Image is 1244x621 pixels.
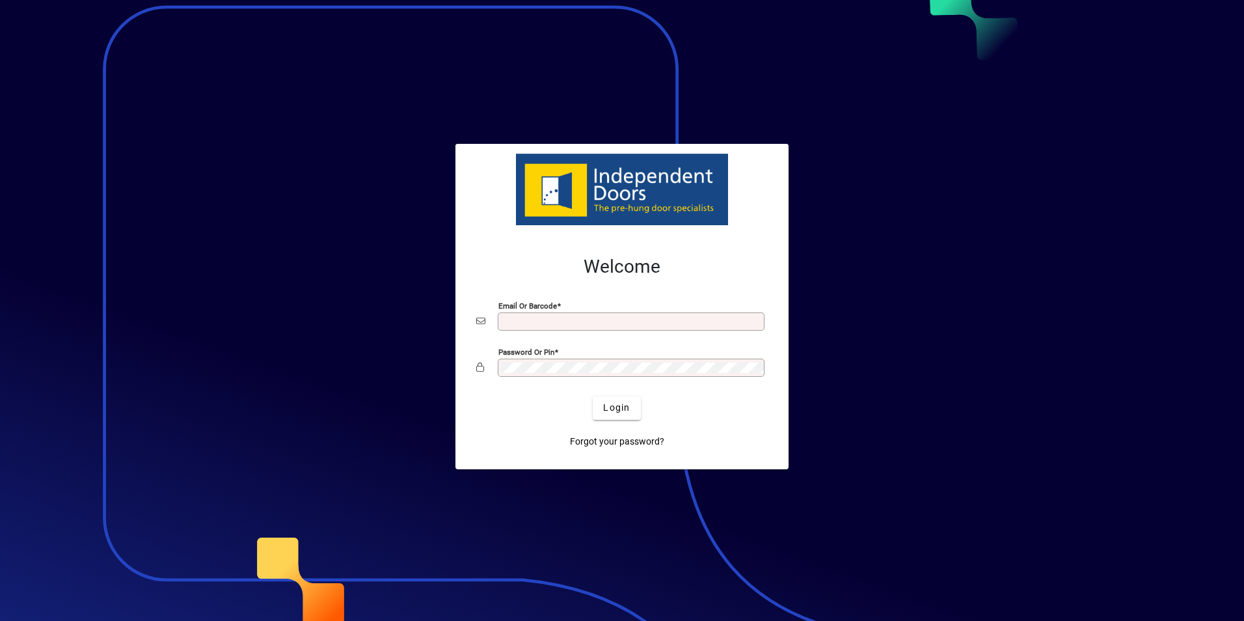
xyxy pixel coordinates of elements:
mat-label: Password or Pin [498,347,554,356]
span: Forgot your password? [570,435,664,448]
button: Login [593,396,640,420]
span: Login [603,401,630,415]
h2: Welcome [476,256,768,278]
mat-label: Email or Barcode [498,301,557,310]
a: Forgot your password? [565,430,669,454]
